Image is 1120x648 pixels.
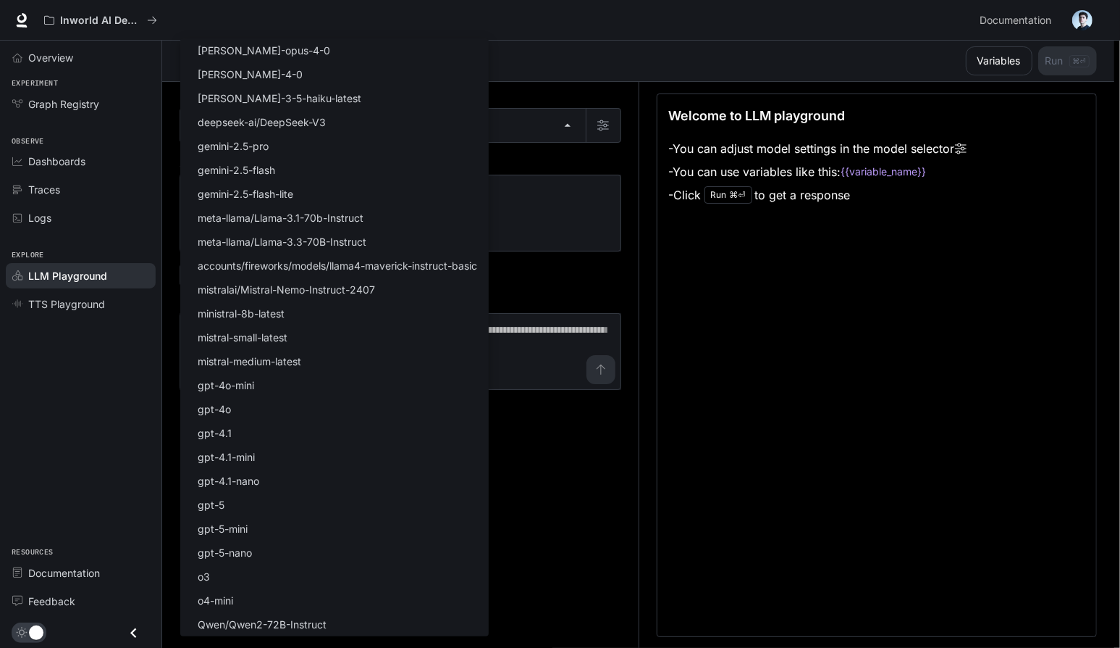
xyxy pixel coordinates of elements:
p: [PERSON_NAME]-3-5-haiku-latest [198,91,361,106]
p: meta-llama/Llama-3.3-70B-Instruct [198,234,366,249]
p: gpt-4.1-mini [198,449,255,465]
p: gpt-5 [198,497,224,512]
p: Qwen/Qwen2-72B-Instruct [198,617,327,632]
p: meta-llama/Llama-3.1-70b-Instruct [198,210,363,225]
p: o4-mini [198,593,233,608]
p: [PERSON_NAME]-opus-4-0 [198,43,330,58]
p: accounts/fireworks/models/llama4-maverick-instruct-basic [198,258,477,273]
p: o3 [198,569,210,584]
p: mistral-medium-latest [198,354,301,369]
p: ministral-8b-latest [198,306,285,321]
p: [PERSON_NAME]-4-0 [198,67,303,82]
p: gpt-4o [198,402,231,417]
p: gpt-5-nano [198,545,252,560]
p: gpt-4.1-nano [198,473,259,489]
p: gpt-5-mini [198,521,248,536]
p: gpt-4.1 [198,425,232,441]
p: mistralai/Mistral-Nemo-Instruct-2407 [198,282,375,297]
p: deepseek-ai/DeepSeek-V3 [198,115,326,130]
p: gemini-2.5-pro [198,138,269,154]
p: mistral-small-latest [198,330,287,345]
p: gpt-4o-mini [198,378,254,393]
p: gemini-2.5-flash-lite [198,186,293,202]
p: gemini-2.5-flash [198,162,275,178]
